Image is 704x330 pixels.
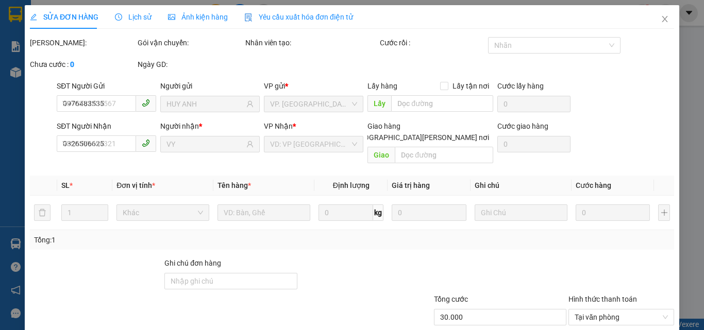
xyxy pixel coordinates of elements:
span: Lịch sử [115,13,152,21]
span: Lấy tận nơi [448,80,493,92]
div: SĐT Người Gửi [57,80,156,92]
span: Giao [367,147,395,163]
span: Tại văn phòng [575,309,668,325]
button: Close [650,5,679,34]
label: Hình thức thanh toán [568,295,637,303]
span: Tổng cước [434,295,468,303]
div: SĐT Người Nhận [57,120,156,132]
span: close [661,15,669,23]
div: Người gửi [160,80,260,92]
input: Cước lấy hàng [497,96,571,112]
span: kg [373,204,383,221]
span: Yêu cầu xuất hóa đơn điện tử [244,13,353,21]
th: Ghi chú [471,176,572,196]
span: Cước hàng [576,181,611,189]
div: Nhân viên tạo: [245,37,378,48]
span: Lấy [367,95,391,112]
span: Tên hàng [217,181,251,189]
input: Cước giao hàng [497,136,571,152]
b: 0 [70,60,74,68]
span: edit [30,13,37,21]
span: Định lượng [332,181,369,189]
span: SỬA ĐƠN HÀNG [30,13,98,21]
span: picture [168,13,175,21]
input: 0 [576,204,650,221]
span: Ảnh kiện hàng [168,13,228,21]
input: Dọc đường [395,147,493,163]
span: Lấy hàng [367,82,397,90]
div: Cước rồi : [380,37,485,48]
span: Giao hàng [367,122,400,130]
span: user [246,100,254,108]
div: [PERSON_NAME]: [30,37,136,48]
span: user [246,141,254,148]
span: Đơn vị tính [116,181,155,189]
input: Dọc đường [391,95,493,112]
div: Chưa cước : [30,59,136,70]
span: VP Nhận [264,122,293,130]
button: delete [34,204,51,221]
input: Ghi chú đơn hàng [164,273,297,289]
span: [GEOGRAPHIC_DATA][PERSON_NAME] nơi [348,132,493,143]
span: Giá trị hàng [392,181,430,189]
div: VP gửi [264,80,363,92]
input: 0 [392,204,466,221]
span: Khác [123,205,203,220]
span: phone [142,139,150,147]
span: SL [61,181,70,189]
input: Tên người nhận [166,138,244,150]
span: clock-circle [115,13,122,21]
img: icon [244,13,253,22]
input: Tên người gửi [166,98,244,110]
div: Gói vận chuyển: [138,37,243,48]
label: Cước lấy hàng [497,82,543,90]
div: Người nhận [160,120,260,132]
div: Ngày GD: [138,59,243,70]
span: VP. Đồng Phước [270,96,357,112]
div: Tổng: 1 [34,234,273,246]
input: Ghi Chú [475,204,567,221]
label: Ghi chú đơn hàng [164,259,221,267]
input: VD: Bàn, Ghế [217,204,310,221]
button: plus [658,204,670,221]
label: Cước giao hàng [497,122,548,130]
span: phone [142,99,150,107]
